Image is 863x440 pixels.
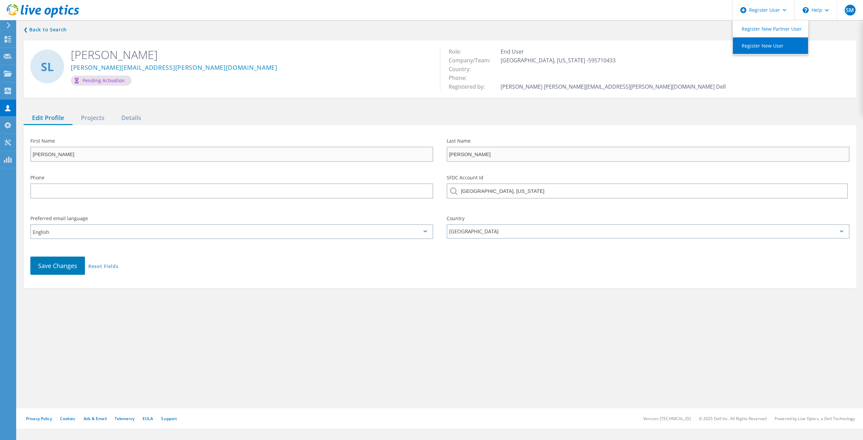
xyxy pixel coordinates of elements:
[7,14,79,19] a: Live Optics Dashboard
[449,74,473,82] span: Phone:
[699,416,767,421] li: © 2025 Dell Inc. All Rights Reserved
[41,61,54,72] span: SL
[84,416,107,421] a: Ads & Email
[449,48,468,55] span: Role:
[115,416,135,421] a: Telemetry
[733,21,808,37] a: Register New Partner User
[24,26,67,34] a: Back to search
[447,224,850,239] div: [GEOGRAPHIC_DATA]
[38,262,77,270] span: Save Changes
[846,7,854,13] span: SM
[449,57,497,64] span: Company/Team:
[447,139,850,143] label: Last Name
[775,416,855,421] li: Powered by Live Optics, a Dell Technology
[30,257,85,275] button: Save Changes
[501,57,622,64] span: [GEOGRAPHIC_DATA], [US_STATE] -595710433
[449,83,492,90] span: Registered by:
[161,416,177,421] a: Support
[88,264,118,270] a: Reset Fields
[72,111,113,125] div: Projects
[71,64,277,71] a: [PERSON_NAME][EMAIL_ADDRESS][PERSON_NAME][DOMAIN_NAME]
[24,111,72,125] div: Edit Profile
[60,416,76,421] a: Cookies
[30,139,433,143] label: First Name
[499,82,727,91] td: [PERSON_NAME] [PERSON_NAME][EMAIL_ADDRESS][PERSON_NAME][DOMAIN_NAME] Dell
[447,175,850,180] label: SFDC Account Id
[26,416,52,421] a: Privacy Policy
[643,416,691,421] li: Version: [TECHNICAL_ID]
[449,65,477,73] span: Country:
[30,175,433,180] label: Phone
[733,37,808,54] a: Register New User
[113,111,150,125] div: Details
[71,47,430,62] h2: [PERSON_NAME]
[447,216,850,221] label: Country
[71,76,131,86] div: Pending Activation
[143,416,153,421] a: EULA
[30,216,433,221] label: Preferred email language
[803,7,809,13] svg: \n
[499,47,727,56] td: End User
